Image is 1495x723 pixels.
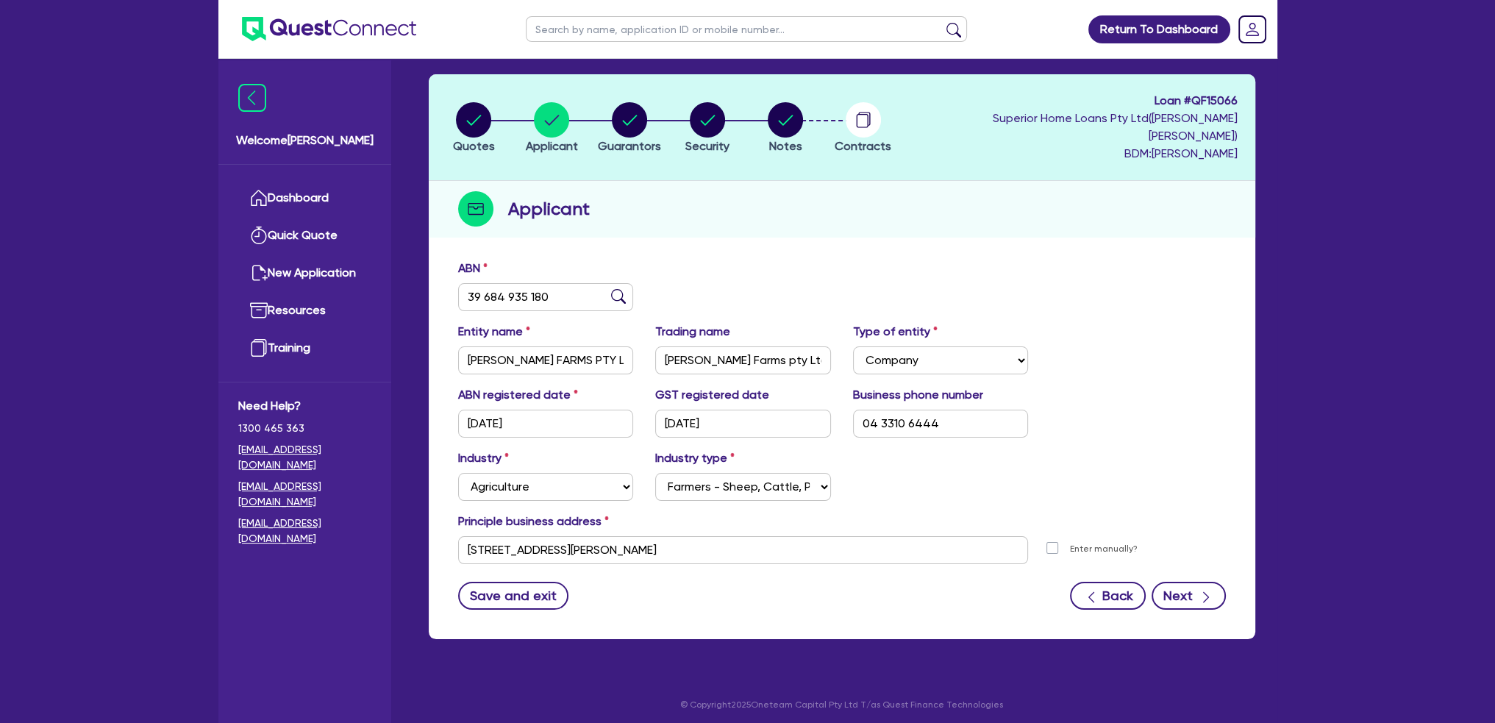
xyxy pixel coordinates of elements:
[853,386,983,404] label: Business phone number
[853,323,938,341] label: Type of entity
[906,145,1238,163] span: BDM: [PERSON_NAME]
[238,292,371,330] a: Resources
[685,101,730,156] button: Security
[236,132,374,149] span: Welcome [PERSON_NAME]
[1233,10,1271,49] a: Dropdown toggle
[993,111,1238,143] span: Superior Home Loans Pty Ltd ( [PERSON_NAME] [PERSON_NAME] )
[458,260,488,277] label: ABN
[452,101,496,156] button: Quotes
[250,227,268,244] img: quick-quote
[238,421,371,436] span: 1300 465 363
[458,191,493,227] img: step-icon
[238,442,371,473] a: [EMAIL_ADDRESS][DOMAIN_NAME]
[250,264,268,282] img: new-application
[655,386,769,404] label: GST registered date
[238,397,371,415] span: Need Help?
[597,101,662,156] button: Guarantors
[458,582,569,610] button: Save and exit
[835,139,891,153] span: Contracts
[525,101,579,156] button: Applicant
[238,479,371,510] a: [EMAIL_ADDRESS][DOMAIN_NAME]
[458,513,609,530] label: Principle business address
[611,289,626,304] img: abn-lookup icon
[250,339,268,357] img: training
[458,410,634,438] input: DD / MM / YYYY
[598,139,661,153] span: Guarantors
[655,323,730,341] label: Trading name
[238,330,371,367] a: Training
[834,101,892,156] button: Contracts
[685,139,729,153] span: Security
[238,84,266,112] img: icon-menu-close
[655,449,735,467] label: Industry type
[655,410,831,438] input: DD / MM / YYYY
[1070,542,1138,556] label: Enter manually?
[238,254,371,292] a: New Application
[526,139,578,153] span: Applicant
[458,386,578,404] label: ABN registered date
[250,302,268,319] img: resources
[242,17,416,41] img: quest-connect-logo-blue
[1070,582,1146,610] button: Back
[458,323,530,341] label: Entity name
[238,179,371,217] a: Dashboard
[767,101,804,156] button: Notes
[453,139,495,153] span: Quotes
[508,196,590,222] h2: Applicant
[458,449,509,467] label: Industry
[1088,15,1230,43] a: Return To Dashboard
[1152,582,1226,610] button: Next
[238,516,371,546] a: [EMAIL_ADDRESS][DOMAIN_NAME]
[238,217,371,254] a: Quick Quote
[418,698,1266,711] p: © Copyright 2025 Oneteam Capital Pty Ltd T/as Quest Finance Technologies
[906,92,1238,110] span: Loan # QF15066
[768,139,802,153] span: Notes
[526,16,967,42] input: Search by name, application ID or mobile number...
